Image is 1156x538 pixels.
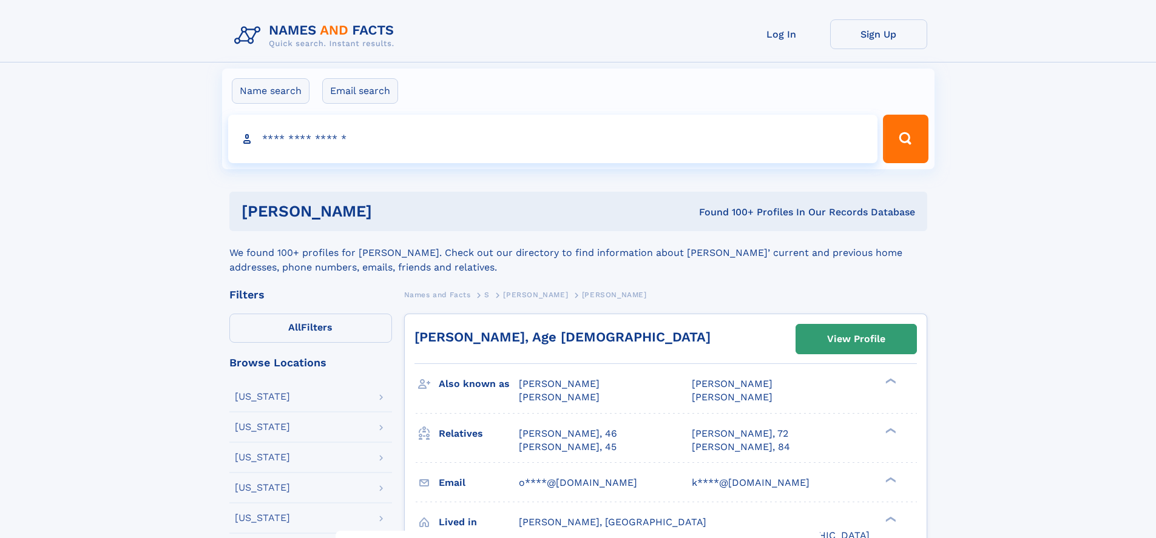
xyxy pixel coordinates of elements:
[229,357,392,368] div: Browse Locations
[503,287,568,302] a: [PERSON_NAME]
[692,427,788,440] a: [PERSON_NAME], 72
[229,289,392,300] div: Filters
[439,472,519,493] h3: Email
[882,515,897,523] div: ❯
[235,422,290,432] div: [US_STATE]
[229,314,392,343] label: Filters
[484,291,490,299] span: S
[882,377,897,385] div: ❯
[229,231,927,275] div: We found 100+ profiles for [PERSON_NAME]. Check out our directory to find information about [PERS...
[535,206,915,219] div: Found 100+ Profiles In Our Records Database
[235,483,290,493] div: [US_STATE]
[796,324,916,354] a: View Profile
[503,291,568,299] span: [PERSON_NAME]
[235,452,290,462] div: [US_STATE]
[692,440,790,454] a: [PERSON_NAME], 84
[692,378,772,389] span: [PERSON_NAME]
[882,426,897,434] div: ❯
[519,440,617,454] a: [PERSON_NAME], 45
[883,115,928,163] button: Search Button
[733,19,830,49] a: Log In
[322,78,398,104] label: Email search
[232,78,309,104] label: Name search
[484,287,490,302] a: S
[439,512,519,533] h3: Lived in
[439,374,519,394] h3: Also known as
[235,392,290,402] div: [US_STATE]
[235,513,290,523] div: [US_STATE]
[439,423,519,444] h3: Relatives
[827,325,885,353] div: View Profile
[830,19,927,49] a: Sign Up
[519,427,617,440] a: [PERSON_NAME], 46
[404,287,471,302] a: Names and Facts
[519,391,600,403] span: [PERSON_NAME]
[229,19,404,52] img: Logo Names and Facts
[288,321,301,333] span: All
[519,516,706,528] span: [PERSON_NAME], [GEOGRAPHIC_DATA]
[242,204,536,219] h1: [PERSON_NAME]
[228,115,878,163] input: search input
[414,329,711,345] a: [PERSON_NAME], Age [DEMOGRAPHIC_DATA]
[882,476,897,483] div: ❯
[582,291,647,299] span: [PERSON_NAME]
[519,378,600,389] span: [PERSON_NAME]
[692,391,772,403] span: [PERSON_NAME]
